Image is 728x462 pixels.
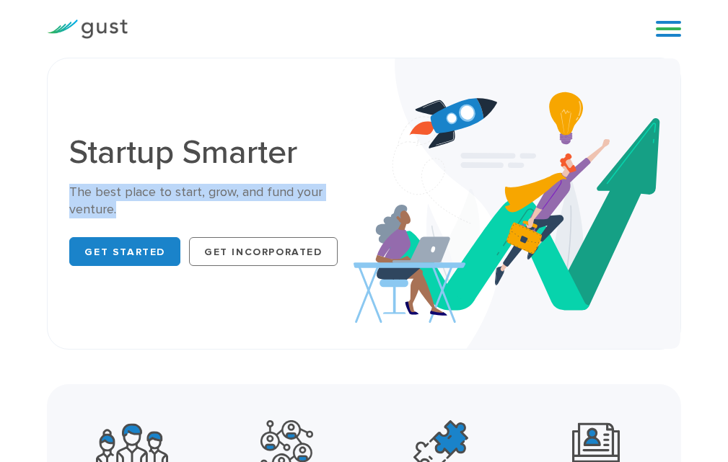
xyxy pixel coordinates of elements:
[69,237,180,266] a: Get Started
[47,19,128,39] img: Gust Logo
[69,136,353,169] h1: Startup Smarter
[69,184,353,218] div: The best place to start, grow, and fund your venture.
[189,237,338,266] a: Get Incorporated
[354,58,680,349] img: Startup Smarter Hero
